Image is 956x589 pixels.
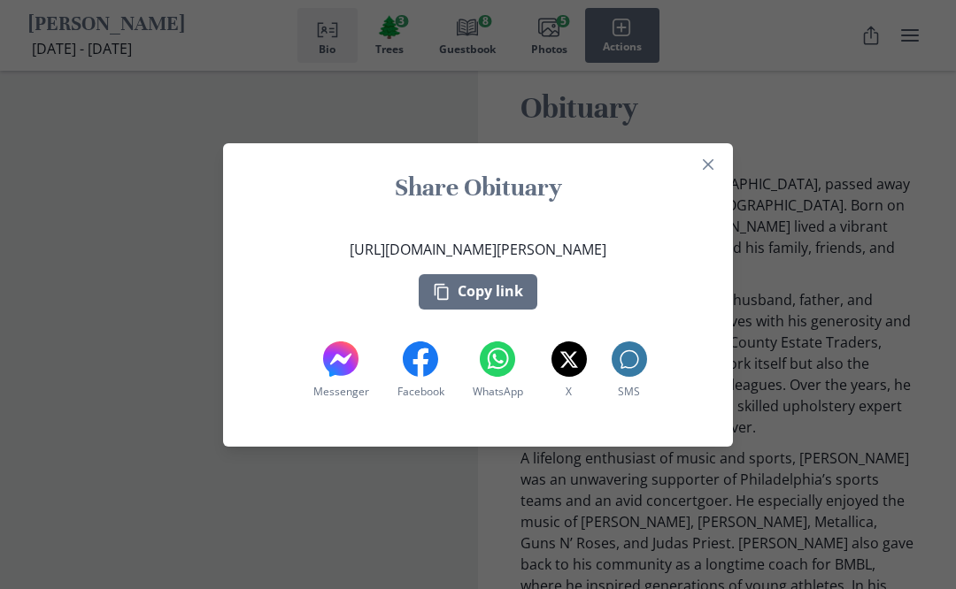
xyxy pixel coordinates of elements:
[244,172,712,203] h1: Share Obituary
[548,338,590,404] button: X
[350,239,606,260] p: [URL][DOMAIN_NAME][PERSON_NAME]
[566,384,572,400] span: X
[310,338,373,404] button: Messenger
[419,274,537,310] button: Copy link
[694,150,722,179] button: Close
[469,338,527,404] button: WhatsApp
[612,341,647,400] a: SMS
[618,384,640,400] span: SMS
[397,384,444,400] span: Facebook
[473,384,523,400] span: WhatsApp
[394,338,448,404] button: Facebook
[313,384,369,400] span: Messenger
